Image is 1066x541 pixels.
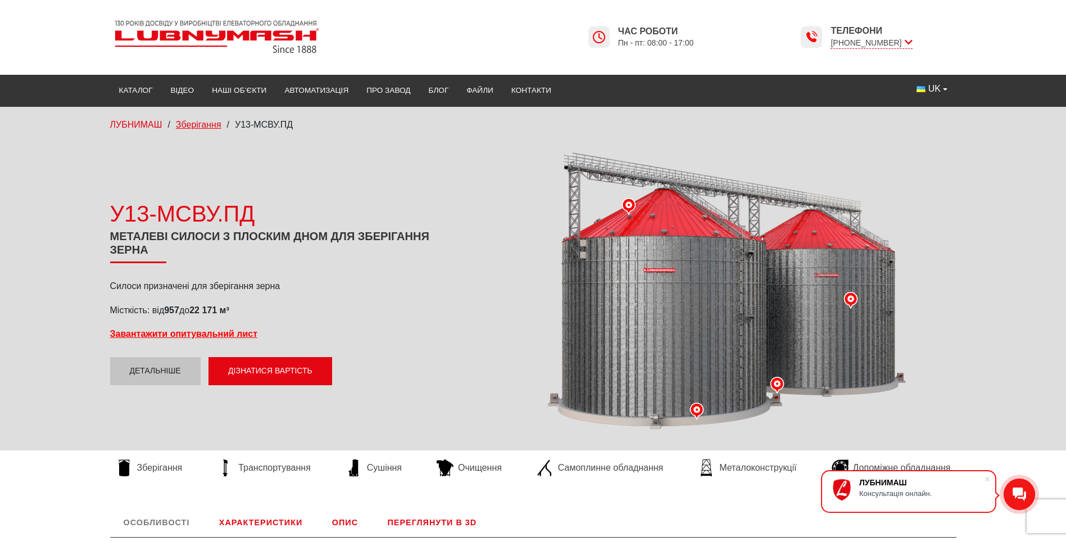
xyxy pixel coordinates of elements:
[457,78,502,103] a: Файли
[164,305,179,315] strong: 957
[908,78,956,100] button: UK
[110,508,203,537] a: Особливості
[238,462,311,474] span: Транспортування
[206,508,316,537] a: Характеристики
[853,462,951,474] span: Допоміжне обладнання
[357,78,419,103] a: Про завод
[859,489,984,498] div: Консультація онлайн.
[419,78,457,103] a: Блог
[826,459,956,476] a: Допоміжне обладнання
[110,459,188,476] a: Зберігання
[110,78,162,103] a: Каталог
[110,120,162,129] a: ЛУБНИМАШ
[176,120,221,129] a: Зберігання
[110,16,324,58] img: Lubnymash
[531,459,669,476] a: Самоплинне обладнання
[235,120,293,129] span: У13-МСВУ.ПД
[458,462,502,474] span: Очищення
[618,38,694,48] span: Пн - пт: 08:00 - 17:00
[367,462,402,474] span: Сушіння
[558,462,663,474] span: Самоплинне обладнання
[110,304,453,317] p: Місткість: від до
[618,25,694,38] span: Час роботи
[110,329,258,339] a: Завантажити опитувальний лист
[110,280,453,292] p: Силоси призначені для зберігання зерна
[502,78,560,103] a: Контакти
[719,462,796,474] span: Металоконструкції
[928,83,941,95] span: UK
[319,508,371,537] a: Опис
[211,459,316,476] a: Транспортування
[137,462,183,474] span: Зберігання
[110,229,453,263] h1: Металеві силоси з плоским дном для зберігання зерна
[167,120,170,129] span: /
[110,357,201,385] a: Детальніше
[189,305,229,315] strong: 22 171 м³
[859,478,984,487] div: ЛУБНИМАШ
[592,30,606,44] img: Lubnymash time icon
[431,459,507,476] a: Очищення
[692,459,802,476] a: Металоконструкції
[162,78,203,103] a: Відео
[917,86,926,92] img: Українська
[374,508,491,537] a: Переглянути в 3D
[203,78,275,103] a: Наші об’єкти
[831,25,912,37] span: Телефони
[208,357,332,385] button: Дізнатися вартість
[275,78,357,103] a: Автоматизація
[340,459,407,476] a: Сушіння
[805,30,818,44] img: Lubnymash time icon
[110,198,453,229] div: У13-МСВУ.ПД
[227,120,229,129] span: /
[831,37,912,49] span: [PHONE_NUMBER]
